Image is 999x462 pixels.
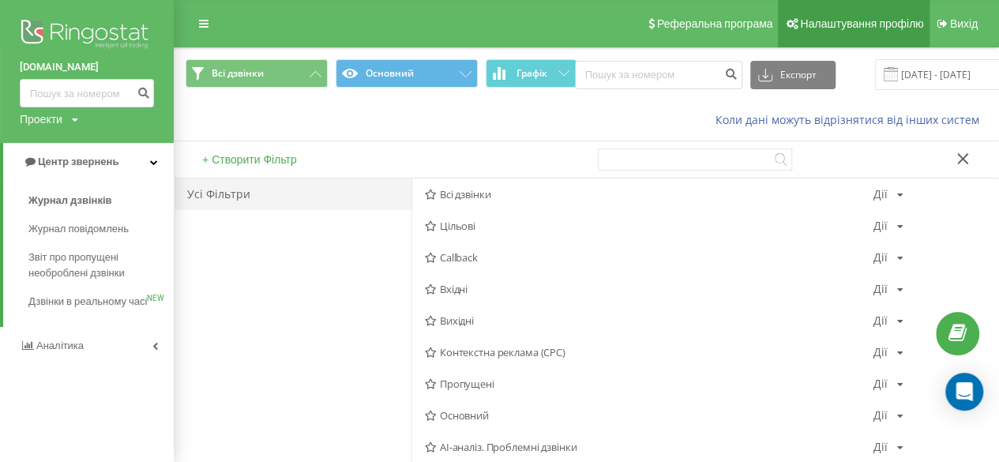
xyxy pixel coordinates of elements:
a: Центр звернень [3,143,174,181]
span: Журнал дзвінків [28,193,112,208]
div: Дії [873,189,888,200]
span: Аналiтика [36,340,84,351]
input: Пошук за номером [20,79,154,107]
span: Контекстна реклама (CPC) [425,347,873,358]
div: Дії [873,347,888,358]
span: Реферальна програма [657,17,773,30]
span: Всі дзвінки [212,67,264,80]
div: Open Intercom Messenger [945,373,983,411]
button: + Створити Фільтр [197,152,302,167]
div: Дії [873,441,888,453]
span: Callback [425,252,873,263]
span: Вхідні [425,284,873,295]
a: Журнал дзвінків [28,186,174,215]
span: Звіт про пропущені необроблені дзвінки [28,250,166,281]
button: Закрити [952,152,975,168]
span: Цільові [425,220,873,231]
span: Налаштування профілю [800,17,923,30]
span: Пропущені [425,378,873,389]
div: Проекти [20,111,62,127]
button: Основний [336,59,478,88]
div: Дії [873,284,888,295]
div: Дії [873,220,888,231]
button: Всі дзвінки [186,59,328,88]
div: Дії [873,410,888,421]
span: Основний [425,410,873,421]
span: Вихід [950,17,978,30]
span: Вихідні [425,315,873,326]
div: Дії [873,252,888,263]
span: Всі дзвінки [425,189,873,200]
a: Звіт про пропущені необроблені дзвінки [28,243,174,287]
button: Графік [486,59,576,88]
span: Дзвінки в реальному часі [28,294,147,310]
span: Журнал повідомлень [28,221,129,237]
img: Ringostat logo [20,16,154,55]
a: [DOMAIN_NAME] [20,59,154,75]
input: Пошук за номером [575,61,742,89]
a: Дзвінки в реальному часіNEW [28,287,174,316]
button: Експорт [750,61,836,89]
div: Дії [873,315,888,326]
span: AI-аналіз. Проблемні дзвінки [425,441,873,453]
a: Журнал повідомлень [28,215,174,243]
div: Дії [873,378,888,389]
div: Усі Фільтри [175,178,411,210]
span: Центр звернень [38,156,118,167]
span: Графік [516,68,547,79]
a: Коли дані можуть відрізнятися вiд інших систем [715,112,987,127]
